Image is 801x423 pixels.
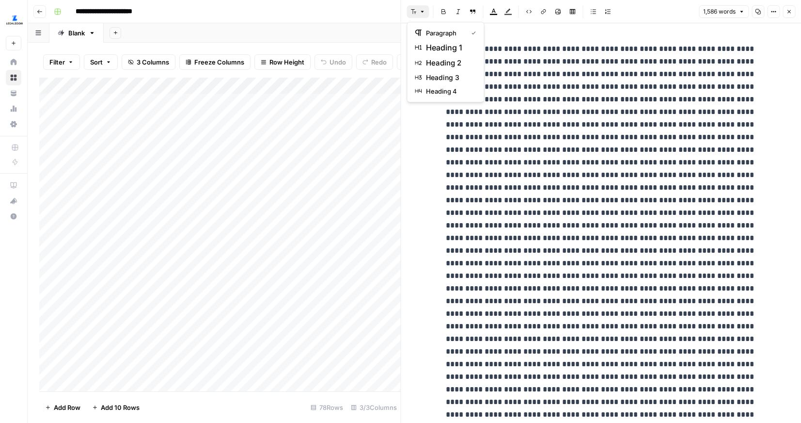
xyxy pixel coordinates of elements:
span: Add 10 Rows [101,403,140,412]
span: heading 3 [426,73,472,82]
span: 1,586 words [703,7,736,16]
button: Redo [356,54,393,70]
button: Filter [43,54,80,70]
div: 3/3 Columns [347,400,401,415]
a: Your Data [6,85,21,101]
div: Blank [68,28,85,38]
a: AirOps Academy [6,178,21,193]
button: Add 10 Rows [86,400,145,415]
button: Help + Support [6,209,21,224]
span: Add Row [54,403,80,412]
span: Freeze Columns [194,57,244,67]
span: Filter [49,57,65,67]
img: LegalZoom Logo [6,11,23,29]
span: heading 1 [426,42,472,53]
div: 78 Rows [307,400,347,415]
button: Sort [84,54,118,70]
a: Blank [49,23,104,43]
button: Row Height [254,54,311,70]
span: paragraph [426,28,464,38]
a: Browse [6,70,21,85]
a: Usage [6,101,21,116]
span: Sort [90,57,103,67]
button: Workspace: LegalZoom [6,8,21,32]
span: Redo [371,57,387,67]
button: Freeze Columns [179,54,251,70]
span: Undo [330,57,346,67]
span: heading 4 [426,86,472,96]
button: 3 Columns [122,54,175,70]
a: Settings [6,116,21,132]
span: heading 2 [426,57,472,69]
button: What's new? [6,193,21,209]
button: 1,586 words [699,5,749,18]
button: Add Row [39,400,86,415]
button: Undo [314,54,352,70]
span: Row Height [269,57,304,67]
a: Home [6,54,21,70]
span: 3 Columns [137,57,169,67]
